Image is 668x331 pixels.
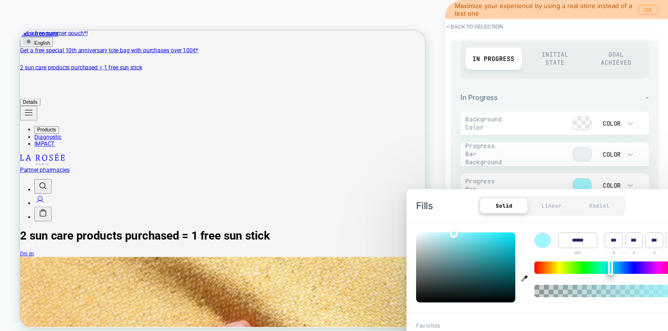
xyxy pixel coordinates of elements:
div: Radial [575,198,623,213]
button: Products [19,128,52,138]
span: HEX [574,250,581,256]
div: Goal Achieved [588,43,644,74]
button: OK [638,5,658,15]
div: Color [601,120,621,128]
div: Color [601,181,621,190]
span: B [653,250,656,256]
div: Linear [528,198,575,213]
button: Search [19,198,42,218]
span: Details [4,92,23,99]
div: Solid [480,198,528,213]
span: R [613,250,615,256]
span: G [633,250,635,256]
button: < Back to selection [441,19,508,34]
span: Favorites [416,322,440,329]
div: In Progress [465,48,522,70]
span: Fills [416,200,433,211]
div: Color [601,150,621,159]
a: IMPACT [19,147,46,156]
span: Progress Bar Background [465,142,507,166]
button: Cart [19,235,42,254]
span: - [646,93,649,102]
span: Progress Bar [465,177,507,193]
a: Diagnostic [19,138,55,147]
div: Initial State [527,43,583,74]
a: Account [19,226,34,235]
span: Background Color [465,115,507,131]
span: In Progress [460,93,497,102]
